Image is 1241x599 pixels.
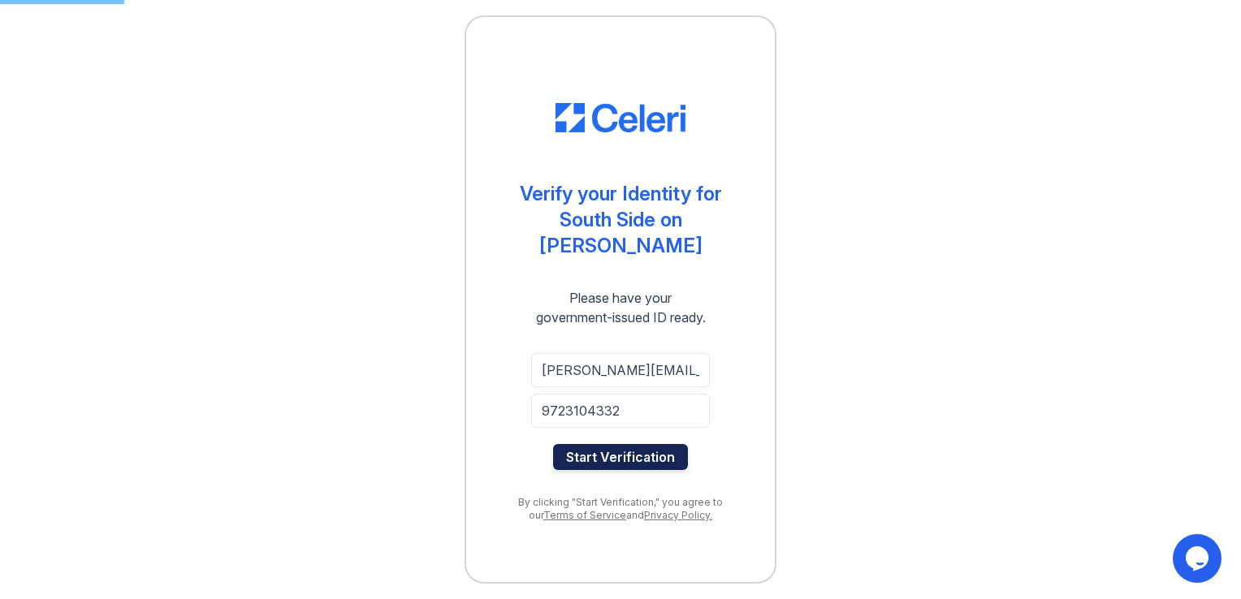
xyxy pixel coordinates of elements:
img: CE_Logo_Blue-a8612792a0a2168367f1c8372b55b34899dd931a85d93a1a3d3e32e68fde9ad4.png [556,103,685,132]
input: Phone [531,394,710,428]
input: Email [531,353,710,387]
div: Please have your government-issued ID ready. [507,288,735,327]
a: Terms of Service [543,509,626,521]
iframe: chat widget [1173,534,1225,583]
div: By clicking "Start Verification," you agree to our and [499,496,742,522]
button: Start Verification [553,444,688,470]
a: Privacy Policy. [644,509,712,521]
div: Verify your Identity for South Side on [PERSON_NAME] [499,181,742,259]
